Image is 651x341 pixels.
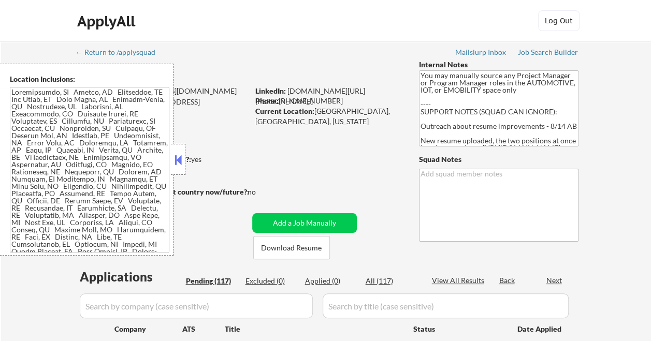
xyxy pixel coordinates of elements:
div: Excluded (0) [245,276,297,286]
a: ← Return to /applysquad [76,48,165,58]
div: ← Return to /applysquad [76,49,165,56]
a: Mailslurp Inbox [455,48,507,58]
div: [GEOGRAPHIC_DATA], [GEOGRAPHIC_DATA], [US_STATE] [255,106,402,126]
button: Add a Job Manually [252,213,357,233]
input: Search by company (case sensitive) [80,293,313,318]
div: Applications [80,271,182,283]
div: no [248,187,277,197]
button: Download Resume [253,236,330,259]
div: Back [499,275,516,286]
div: Date Applied [517,324,563,334]
div: ApplyAll [77,12,138,30]
div: View All Results [432,275,487,286]
strong: Phone: [255,96,279,105]
div: Next [546,275,563,286]
div: Company [114,324,182,334]
button: Log Out [538,10,580,31]
div: Status [413,319,502,338]
div: Pending (117) [186,276,238,286]
div: Job Search Builder [518,49,578,56]
div: Title [225,324,403,334]
div: Squad Notes [419,154,578,165]
div: ATS [182,324,225,334]
div: Mailslurp Inbox [455,49,507,56]
a: Job Search Builder [518,48,578,58]
div: [PHONE_NUMBER] [255,96,402,106]
div: All (117) [366,276,417,286]
div: Applied (0) [305,276,357,286]
a: [DOMAIN_NAME][URL][PERSON_NAME] [255,86,365,106]
strong: Current Location: [255,107,314,115]
div: Location Inclusions: [10,74,169,84]
input: Search by title (case sensitive) [323,293,569,318]
div: Internal Notes [419,60,578,70]
strong: LinkedIn: [255,86,286,95]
